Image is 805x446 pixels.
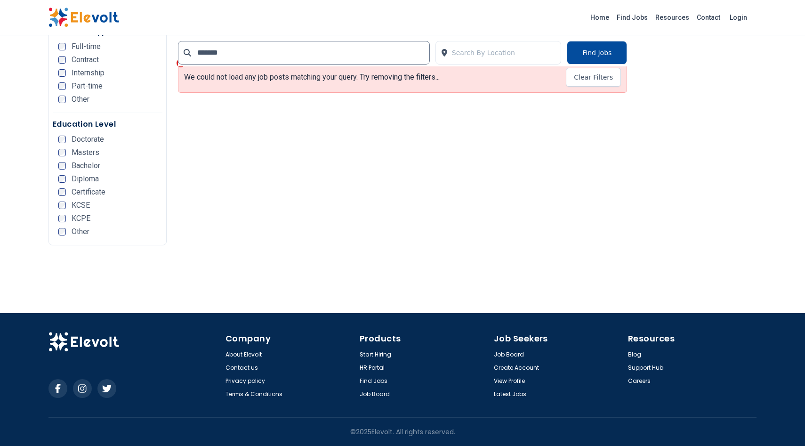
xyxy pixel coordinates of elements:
input: Full-time [58,43,66,50]
span: Other [72,96,89,103]
h4: Products [360,332,488,345]
span: Part-time [72,82,103,90]
a: Support Hub [628,364,663,372]
span: Internship [72,69,105,77]
input: Other [58,228,66,235]
input: Part-time [58,82,66,90]
a: Job Board [360,390,390,398]
input: KCPE [58,215,66,222]
input: Other [58,96,66,103]
a: Privacy policy [225,377,265,385]
a: About Elevolt [225,351,262,358]
a: Home [587,10,613,25]
span: Bachelor [72,162,100,170]
input: Doctorate [58,136,66,143]
a: Terms & Conditions [225,390,282,398]
span: Full-time [72,43,101,50]
a: Latest Jobs [494,390,526,398]
button: Clear Filters [566,68,621,87]
a: Contact [693,10,724,25]
a: Start Hiring [360,351,391,358]
h4: Company [225,332,354,345]
button: Find Jobs [567,41,627,65]
a: Job Board [494,351,524,358]
p: © 2025 Elevolt. All rights reserved. [350,427,455,437]
h5: Education Level [53,119,162,130]
span: KCPE [72,215,90,222]
span: KCSE [72,202,90,209]
span: Doctorate [72,136,104,143]
span: Other [72,228,89,235]
iframe: Chat Widget [758,401,805,446]
a: Create Account [494,364,539,372]
span: Contract [72,56,99,64]
p: We could not load any job posts matching your query. Try removing the filters... [184,73,440,82]
img: Elevolt [48,8,119,27]
input: KCSE [58,202,66,209]
a: Login [724,8,753,27]
a: Find Jobs [360,377,387,385]
h4: Job Seekers [494,332,622,345]
input: Certificate [58,188,66,196]
a: View Profile [494,377,525,385]
input: Diploma [58,175,66,183]
img: Elevolt [48,332,119,352]
a: Contact us [225,364,258,372]
span: Masters [72,149,99,156]
h4: Resources [628,332,757,345]
input: Contract [58,56,66,64]
input: Bachelor [58,162,66,170]
input: Masters [58,149,66,156]
a: Blog [628,351,641,358]
input: Internship [58,69,66,77]
a: Resources [652,10,693,25]
a: Careers [628,377,651,385]
a: HR Portal [360,364,385,372]
a: Find Jobs [613,10,652,25]
span: Certificate [72,188,105,196]
span: Diploma [72,175,99,183]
